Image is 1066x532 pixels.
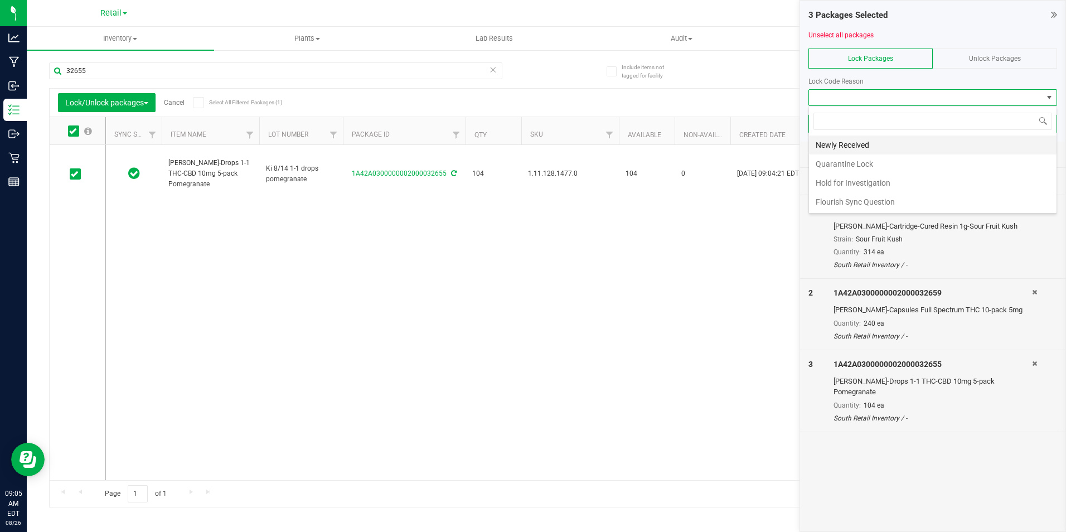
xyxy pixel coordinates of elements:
span: Inventory [27,33,214,43]
span: Select All Filtered Packages (1) [209,99,265,105]
div: South Retail Inventory / - [834,260,1033,270]
span: Lab Results [461,33,528,43]
div: 1A42A0300000002000032655 [834,359,1033,370]
span: Strain: [834,235,853,243]
span: 104 ea [864,402,884,409]
div: South Retail Inventory / - [834,331,1033,341]
a: Qty [474,131,487,139]
span: Include items not tagged for facility [622,63,677,80]
p: 08/26 [5,519,22,527]
a: Created Date [739,131,786,139]
span: Sync from Compliance System [449,170,457,177]
span: 314 ea [864,248,884,256]
span: Quantity: [834,320,861,327]
span: [PERSON_NAME]-Drops 1-1 THC-CBD 10mg 5-pack Pomegranate [168,158,253,190]
a: Available [628,131,661,139]
span: Retail [100,8,122,18]
a: Filter [324,125,343,144]
input: 1 [128,485,148,502]
span: Clear [490,62,497,77]
span: 104 [626,168,668,179]
span: Plants [215,33,401,43]
li: Newly Received [809,136,1057,154]
span: In Sync [128,166,140,181]
div: 1A42A0300000002000032659 [834,287,1033,299]
a: Inventory [27,27,214,50]
inline-svg: Outbound [8,128,20,139]
span: Select all records on this page [84,127,92,135]
a: Inventory Counts [775,27,962,50]
span: 104 [472,168,515,179]
a: Sync Status [114,130,157,138]
span: Quantity: [834,402,861,409]
span: Ki 8/14 1-1 drops pomegranate [266,163,336,185]
p: 09:05 AM EDT [5,489,22,519]
inline-svg: Reports [8,176,20,187]
a: Filter [600,125,619,144]
a: Plants [214,27,401,50]
inline-svg: Inbound [8,80,20,91]
div: [PERSON_NAME]-Cartridge-Cured Resin 1g-Sour Fruit Kush [834,221,1033,232]
li: Hold for Investigation [809,173,1057,192]
div: [PERSON_NAME]-Capsules Full Spectrum THC 10-pack 5mg [834,304,1033,316]
a: Lot Number [268,130,308,138]
span: 2 [808,288,813,297]
span: Lock/Unlock packages [65,98,148,107]
span: 3 [808,360,813,369]
button: Lock/Unlock packages [58,93,156,112]
span: Unlock Packages [969,55,1021,62]
span: 0 [681,168,724,179]
a: Cancel [164,99,185,107]
a: Lab Results [401,27,588,50]
inline-svg: Analytics [8,32,20,43]
input: Search Package ID, Item Name, SKU, Lot or Part Number... [49,62,502,79]
a: Audit [588,27,776,50]
span: 1.11.128.1477.0 [528,168,612,179]
a: Unselect all packages [808,31,874,39]
div: South Retail Inventory / - [834,413,1033,423]
span: Audit [589,33,775,43]
inline-svg: Inventory [8,104,20,115]
span: Quantity: [834,248,861,256]
li: Quarantine Lock [809,154,1057,173]
span: Sour Fruit Kush [856,235,903,243]
a: SKU [530,130,543,138]
a: Filter [447,125,466,144]
a: Item Name [171,130,206,138]
iframe: Resource center [11,443,45,476]
span: [DATE] 09:04:21 EDT [737,168,799,179]
inline-svg: Manufacturing [8,56,20,67]
a: 1A42A0300000002000032655 [352,170,447,177]
a: Filter [143,125,162,144]
span: Page of 1 [95,485,176,502]
span: 240 ea [864,320,884,327]
a: Package ID [352,130,390,138]
a: Filter [241,125,259,144]
li: Flourish Sync Question [809,192,1057,211]
div: [PERSON_NAME]-Drops 1-1 THC-CBD 10mg 5-pack Pomegranate [834,376,1033,398]
a: Non-Available [684,131,733,139]
span: Lock Code Reason [808,78,864,85]
inline-svg: Retail [8,152,20,163]
span: Lock Packages [848,55,893,62]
